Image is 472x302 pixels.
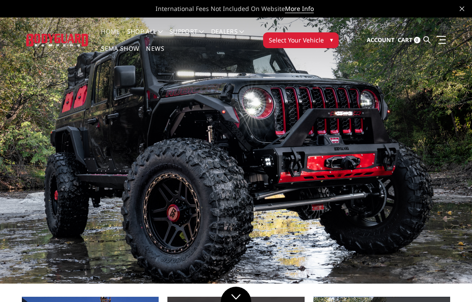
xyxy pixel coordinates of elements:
a: Support [170,28,204,46]
a: SEMA Show [101,46,139,63]
span: Cart [398,36,413,44]
button: 2 of 5 [432,130,441,144]
a: Home [101,28,120,46]
a: Dealers [211,28,244,46]
button: 5 of 5 [432,172,441,186]
span: ▾ [330,35,333,44]
a: Click to Down [221,287,251,302]
img: BODYGUARD BUMPERS [26,34,89,46]
a: Cart 0 [398,28,420,52]
a: News [146,46,164,63]
span: 0 [414,37,420,43]
button: 1 of 5 [432,116,441,130]
a: shop all [127,28,163,46]
iframe: Chat Widget [428,260,472,302]
a: More Info [285,4,314,13]
button: 3 of 5 [432,144,441,158]
span: Select Your Vehicle [269,35,324,45]
button: 4 of 5 [432,158,441,172]
button: Select Your Vehicle [263,32,339,48]
a: Account [367,28,395,52]
span: Account [367,36,395,44]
